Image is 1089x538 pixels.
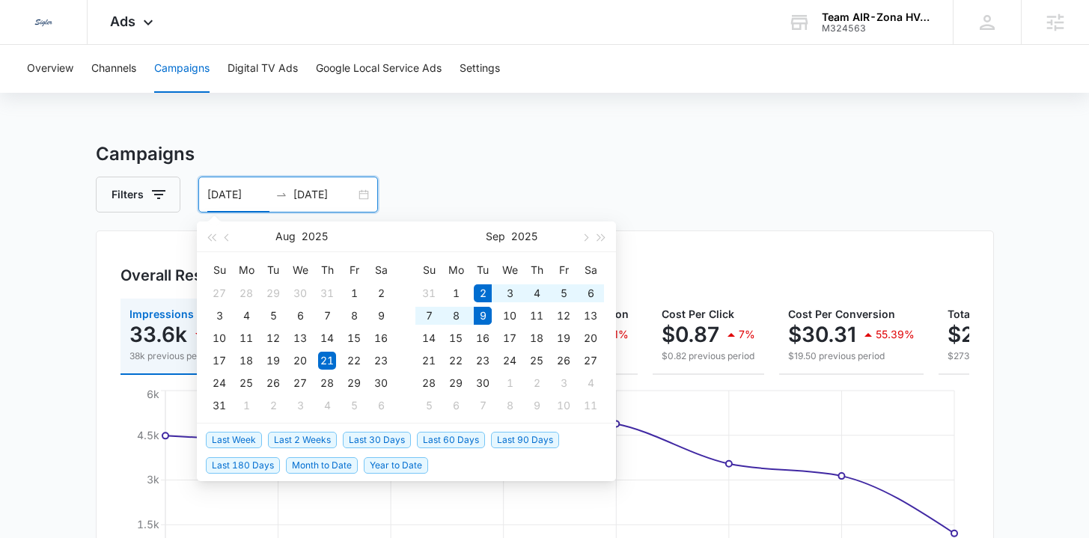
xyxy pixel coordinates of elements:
[550,305,577,327] td: 2025-09-12
[474,352,492,370] div: 23
[206,305,233,327] td: 2025-08-03
[469,258,496,282] th: Tu
[523,258,550,282] th: Th
[210,329,228,347] div: 10
[582,284,600,302] div: 6
[364,457,428,474] span: Year to Date
[233,282,260,305] td: 2025-07-28
[345,329,363,347] div: 15
[314,372,341,394] td: 2025-08-28
[291,307,309,325] div: 6
[260,282,287,305] td: 2025-07-29
[415,349,442,372] td: 2025-09-21
[555,329,573,347] div: 19
[460,45,500,93] button: Settings
[293,186,356,203] input: End date
[447,374,465,392] div: 29
[96,141,994,168] h3: Campaigns
[582,307,600,325] div: 13
[260,394,287,417] td: 2025-09-02
[206,394,233,417] td: 2025-08-31
[577,305,604,327] td: 2025-09-13
[275,189,287,201] span: to
[237,329,255,347] div: 11
[154,45,210,93] button: Campaigns
[822,23,931,34] div: account id
[264,329,282,347] div: 12
[496,327,523,349] td: 2025-09-17
[788,349,915,363] p: $19.50 previous period
[420,374,438,392] div: 28
[474,284,492,302] div: 2
[318,374,336,392] div: 28
[314,349,341,372] td: 2025-08-21
[264,284,282,302] div: 29
[511,221,537,251] button: 2025
[27,45,73,93] button: Overview
[528,329,546,347] div: 18
[474,397,492,415] div: 7
[367,305,394,327] td: 2025-08-09
[496,349,523,372] td: 2025-09-24
[496,372,523,394] td: 2025-10-01
[341,372,367,394] td: 2025-08-29
[206,349,233,372] td: 2025-08-17
[314,394,341,417] td: 2025-09-04
[287,372,314,394] td: 2025-08-27
[345,352,363,370] div: 22
[367,327,394,349] td: 2025-08-16
[372,284,390,302] div: 2
[206,432,262,448] span: Last Week
[582,374,600,392] div: 4
[91,45,136,93] button: Channels
[528,397,546,415] div: 9
[739,329,755,340] p: 7%
[577,394,604,417] td: 2025-10-11
[550,258,577,282] th: Fr
[341,282,367,305] td: 2025-08-01
[474,307,492,325] div: 9
[275,189,287,201] span: swap-right
[372,374,390,392] div: 30
[237,352,255,370] div: 18
[788,323,856,346] p: $30.31
[876,329,915,340] p: 55.39%
[260,372,287,394] td: 2025-08-26
[260,327,287,349] td: 2025-08-12
[367,258,394,282] th: Sa
[228,45,298,93] button: Digital TV Ads
[372,397,390,415] div: 6
[210,374,228,392] div: 24
[948,349,1089,363] p: $273.04 previous period
[582,352,600,370] div: 27
[129,308,194,320] span: Impressions
[110,13,135,29] span: Ads
[287,305,314,327] td: 2025-08-06
[474,374,492,392] div: 30
[550,282,577,305] td: 2025-09-05
[206,258,233,282] th: Su
[367,372,394,394] td: 2025-08-30
[341,327,367,349] td: 2025-08-15
[442,327,469,349] td: 2025-09-15
[523,305,550,327] td: 2025-09-11
[287,349,314,372] td: 2025-08-20
[501,284,519,302] div: 3
[237,397,255,415] div: 1
[469,305,496,327] td: 2025-09-09
[233,349,260,372] td: 2025-08-18
[496,282,523,305] td: 2025-09-03
[372,307,390,325] div: 9
[496,305,523,327] td: 2025-09-10
[129,349,241,363] p: 38k previous period
[264,307,282,325] div: 5
[491,432,559,448] span: Last 90 Days
[577,372,604,394] td: 2025-10-04
[260,305,287,327] td: 2025-08-05
[206,372,233,394] td: 2025-08-24
[264,352,282,370] div: 19
[260,349,287,372] td: 2025-08-19
[264,397,282,415] div: 2
[469,349,496,372] td: 2025-09-23
[528,374,546,392] div: 2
